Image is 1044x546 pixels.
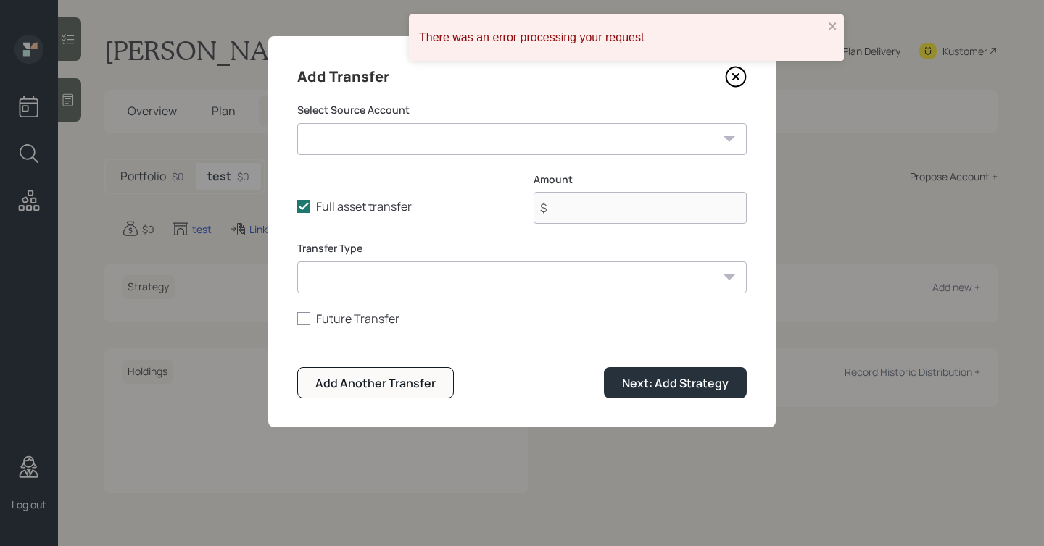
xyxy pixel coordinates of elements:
label: Future Transfer [297,311,747,327]
button: Next: Add Strategy [604,367,747,398]
div: Next: Add Strategy [622,375,729,391]
label: Select Source Account [297,103,747,117]
h4: Add Transfer [297,65,389,88]
button: Add Another Transfer [297,367,454,398]
label: Full asset transfer [297,198,510,214]
div: Add Another Transfer [315,375,436,391]
div: There was an error processing your request [419,31,824,44]
label: Amount [534,172,747,187]
label: Transfer Type [297,241,747,256]
button: close [828,20,838,34]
